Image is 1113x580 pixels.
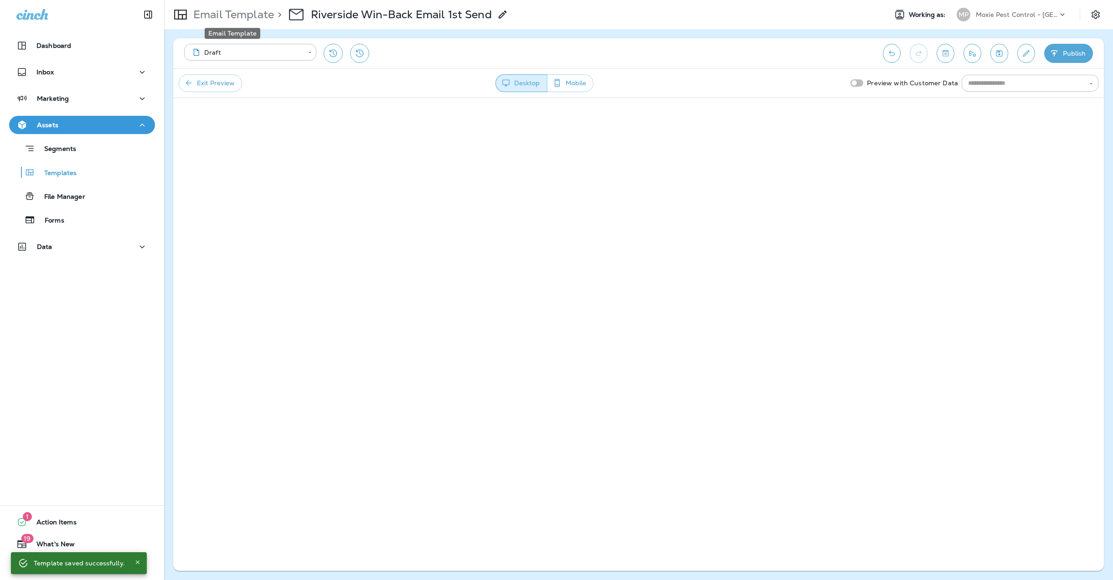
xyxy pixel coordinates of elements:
[37,95,69,102] p: Marketing
[495,74,547,92] button: Desktop
[36,68,54,76] p: Inbox
[883,44,901,63] button: Undo
[957,8,970,21] div: MP
[179,74,242,92] button: Exit Preview
[21,534,33,543] span: 19
[990,44,1008,63] button: Save
[35,193,85,202] p: File Manager
[1044,44,1093,63] button: Publish
[9,513,155,531] button: 1Action Items
[9,210,155,229] button: Forms
[9,63,155,81] button: Inbox
[311,8,492,21] p: Riverside Win-Back Email 1st Send
[36,217,64,225] p: Forms
[9,36,155,55] button: Dashboard
[35,145,76,154] p: Segments
[9,116,155,134] button: Assets
[1087,6,1104,23] button: Settings
[27,540,75,551] span: What's New
[37,243,52,250] p: Data
[173,98,1104,566] iframe: To enrich screen reader interactions, please activate Accessibility in Grammarly extension settings
[324,44,343,63] button: Restore from previous version
[1017,44,1035,63] button: Edit details
[37,121,58,129] p: Assets
[190,8,274,21] p: Email Template
[23,512,32,521] span: 1
[9,238,155,256] button: Data
[9,163,155,182] button: Templates
[863,76,962,90] p: Preview with Customer Data
[9,186,155,206] button: File Manager
[274,8,282,21] p: >
[205,28,260,39] div: Email Template
[9,557,155,575] button: Support
[909,11,948,19] span: Working as:
[547,74,593,92] button: Mobile
[937,44,954,63] button: Toggle preview
[350,44,369,63] button: View Changelog
[35,169,77,178] p: Templates
[964,44,981,63] button: Send test email
[34,555,125,571] div: Template saved successfully.
[9,89,155,108] button: Marketing
[132,557,143,568] button: Close
[135,5,161,24] button: Collapse Sidebar
[9,535,155,553] button: 19What's New
[36,42,71,49] p: Dashboard
[191,48,302,57] div: Draft
[1087,80,1095,88] button: Open
[9,139,155,158] button: Segments
[27,518,77,529] span: Action Items
[976,11,1058,18] p: Moxie Pest Control - [GEOGRAPHIC_DATA]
